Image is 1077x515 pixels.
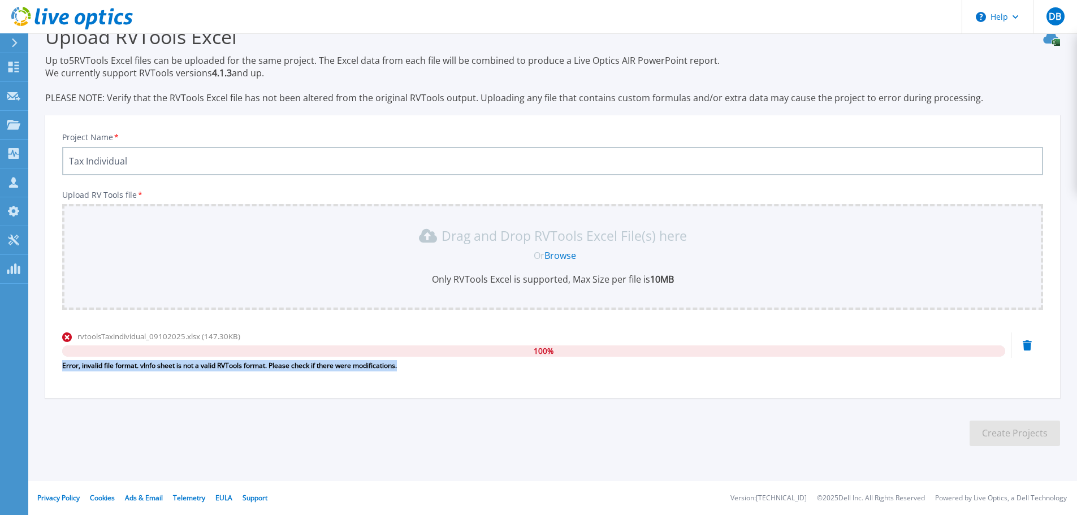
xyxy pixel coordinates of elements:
[212,67,232,79] strong: 4.1.3
[62,191,1043,200] p: Upload RV Tools file
[37,493,80,503] a: Privacy Policy
[77,331,240,341] span: rvtoolsTaxindividual_09102025.xlsx (147.30KB)
[69,273,1036,285] p: Only RVTools Excel is supported, Max Size per file is
[544,249,576,262] a: Browse
[45,24,1060,50] h3: Upload RVTools Excel
[62,360,1005,371] div: Error, invalid file format. vInfo sheet is not a valid RVTools format. Please check if there were...
[935,495,1067,502] li: Powered by Live Optics, a Dell Technology
[69,227,1036,285] div: Drag and Drop RVTools Excel File(s) here OrBrowseOnly RVTools Excel is supported, Max Size per fi...
[534,249,544,262] span: Or
[650,273,674,285] b: 10MB
[62,133,120,141] label: Project Name
[442,230,687,241] p: Drag and Drop RVTools Excel File(s) here
[215,493,232,503] a: EULA
[62,147,1043,175] input: Enter Project Name
[125,493,163,503] a: Ads & Email
[1049,12,1061,21] span: DB
[45,54,1060,104] p: Up to 5 RVTools Excel files can be uploaded for the same project. The Excel data from each file w...
[970,421,1060,446] button: Create Projects
[173,493,205,503] a: Telemetry
[730,495,807,502] li: Version: [TECHNICAL_ID]
[243,493,267,503] a: Support
[534,345,553,357] span: 100 %
[817,495,925,502] li: © 2025 Dell Inc. All Rights Reserved
[90,493,115,503] a: Cookies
